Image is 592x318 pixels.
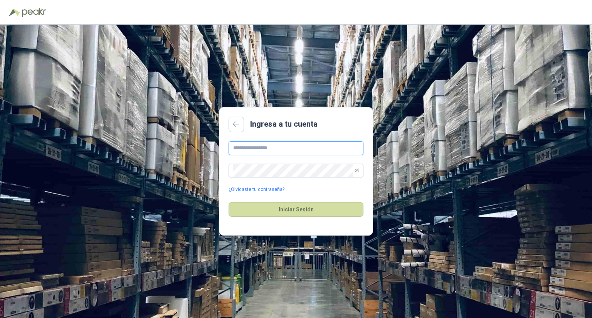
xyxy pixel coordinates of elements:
[229,202,363,217] button: Iniciar Sesión
[229,186,284,193] a: ¿Olvidaste tu contraseña?
[9,8,20,16] img: Logo
[250,118,318,130] h2: Ingresa a tu cuenta
[22,8,46,17] img: Peakr
[355,168,359,173] span: eye-invisible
